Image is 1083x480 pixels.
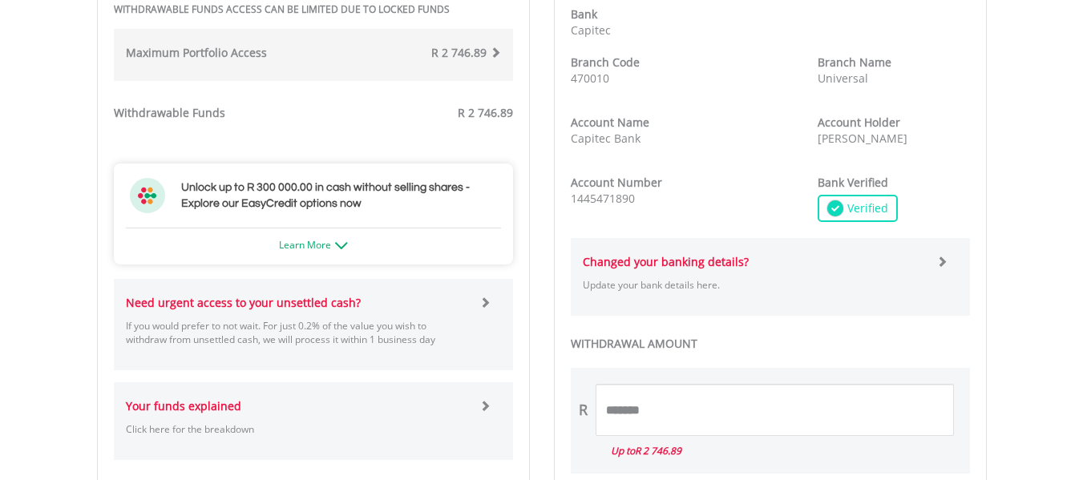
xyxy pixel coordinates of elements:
strong: WITHDRAWABLE FUNDS ACCESS CAN BE LIMITED DUE TO LOCKED FUNDS [114,2,450,16]
strong: Account Number [571,175,662,190]
strong: Bank Verified [818,175,888,190]
img: ec-arrow-down.png [335,242,348,249]
a: Learn More [279,238,348,252]
span: R 2 746.89 [431,45,487,60]
div: R [579,400,588,421]
span: Universal [818,71,868,86]
strong: Account Holder [818,115,900,130]
span: R 2 746.89 [458,105,513,120]
span: Capitec Bank [571,131,641,146]
h3: Unlock up to R 300 000.00 in cash without selling shares - Explore our EasyCredit options now [181,179,497,212]
strong: Changed your banking details? [583,254,749,269]
span: [PERSON_NAME] [818,131,907,146]
span: R 2 746.89 [635,444,681,458]
p: Click here for the breakdown [126,422,468,436]
strong: Branch Name [818,54,891,70]
strong: Bank [571,6,597,22]
label: WITHDRAWAL AMOUNT [571,336,970,352]
span: Capitec [571,22,611,38]
strong: Maximum Portfolio Access [126,45,267,60]
strong: Your funds explained [126,398,241,413]
strong: Withdrawable Funds [114,105,225,120]
img: ec-flower.svg [130,178,165,213]
strong: Account Name [571,115,649,130]
span: 1445471890 [571,191,635,206]
p: If you would prefer to not wait. For just 0.2% of the value you wish to withdraw from unsettled c... [126,319,468,346]
span: 470010 [571,71,609,86]
span: Verified [843,200,888,216]
strong: Branch Code [571,54,640,70]
p: Update your bank details here. [583,278,925,292]
strong: Need urgent access to your unsettled cash? [126,295,361,310]
i: Up to [611,444,681,458]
